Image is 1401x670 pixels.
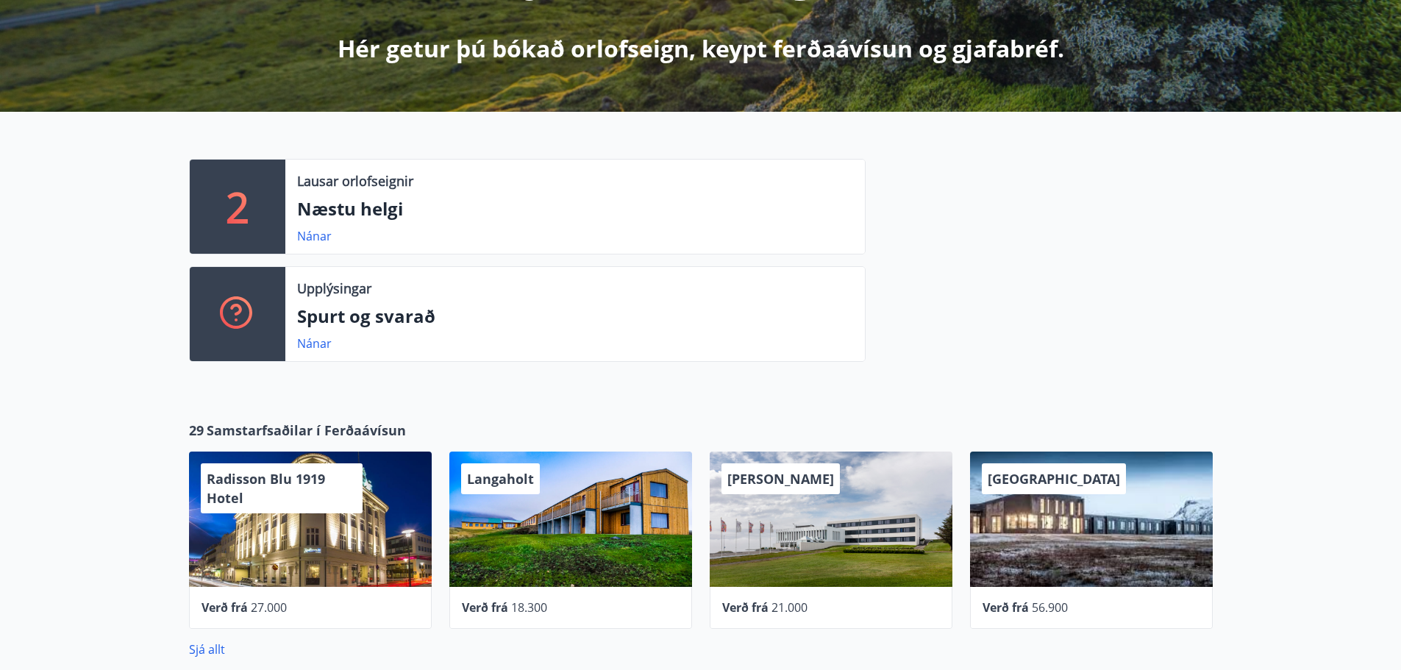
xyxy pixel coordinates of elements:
p: Lausar orlofseignir [297,171,413,190]
a: Sjá allt [189,641,225,657]
p: Upplýsingar [297,279,371,298]
span: 56.900 [1032,599,1068,616]
p: Hér getur þú bókað orlofseign, keypt ferðaávísun og gjafabréf. [338,32,1064,65]
span: Langaholt [467,470,534,488]
span: 21.000 [771,599,808,616]
span: Samstarfsaðilar í Ferðaávísun [207,421,406,440]
span: Radisson Blu 1919 Hotel [207,470,325,507]
span: 27.000 [251,599,287,616]
span: Verð frá [722,599,769,616]
span: Verð frá [462,599,508,616]
span: Verð frá [202,599,248,616]
p: Spurt og svarað [297,304,853,329]
a: Nánar [297,228,332,244]
span: [PERSON_NAME] [727,470,834,488]
span: 29 [189,421,204,440]
span: Verð frá [983,599,1029,616]
p: 2 [226,179,249,235]
span: 18.300 [511,599,547,616]
a: Nánar [297,335,332,352]
p: Næstu helgi [297,196,853,221]
span: [GEOGRAPHIC_DATA] [988,470,1120,488]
